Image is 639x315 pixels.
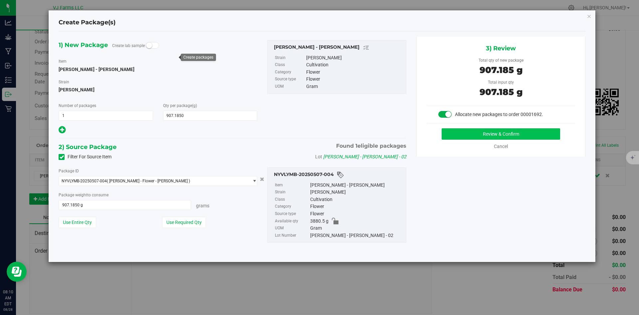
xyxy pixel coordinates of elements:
span: (g) [192,103,197,108]
label: Strain [275,54,305,62]
label: UOM [275,225,309,232]
label: Class [275,196,309,203]
div: [PERSON_NAME] [310,189,403,196]
button: Review & Confirm [442,128,560,140]
label: Strain [59,79,69,85]
label: Class [275,61,305,69]
span: Package to consume [59,193,108,197]
span: Total qty of new package [479,58,524,63]
span: 3880.5 g [310,218,328,225]
iframe: Resource center [7,262,27,282]
div: Cultivation [306,61,403,69]
div: Flower [310,210,403,218]
label: Filter For Source Item [59,153,111,160]
span: Allocate new packages to order 00001692. [455,112,543,117]
input: 907.1850 [163,111,257,120]
div: Cultivation [310,196,403,203]
label: Source type [275,210,309,218]
label: Item [59,58,67,64]
div: [PERSON_NAME] - [PERSON_NAME] [310,182,403,189]
div: Boujee Ben - Flower - Don Carlos - Bulk [274,44,403,52]
span: 3) Review [486,43,516,53]
div: NYVLYMB-20250507-004 [274,171,403,179]
div: Flower [310,203,403,210]
label: Create lab sample [112,41,145,51]
span: [PERSON_NAME] [59,85,257,95]
span: ( [PERSON_NAME] - Flower - [PERSON_NAME] ) [107,179,190,183]
span: Qty per package [163,103,197,108]
label: Available qty [275,218,309,225]
button: Cancel button [258,174,266,184]
span: 1) New Package [59,40,108,50]
input: 907.1850 g [59,200,191,210]
span: [PERSON_NAME] - [PERSON_NAME] [59,67,134,72]
input: 1 [59,111,153,120]
span: Total input qty [488,80,514,85]
label: Strain [275,189,309,196]
span: Found eligible packages [336,142,406,150]
div: Create packages [183,55,213,60]
span: NYVLYMB-20250507-004 [62,179,107,183]
span: weight [75,193,87,197]
label: Item [275,182,309,189]
span: Grams [196,203,209,208]
span: Lot [315,154,322,159]
span: select [249,176,257,186]
span: Package ID [59,169,79,173]
button: Use Required Qty [162,217,206,228]
label: UOM [275,83,305,90]
a: Cancel [494,144,508,149]
span: 2) Source Package [59,142,116,152]
button: Use Entire Qty [59,217,96,228]
span: 907.185 g [480,65,523,75]
span: 1 [355,143,357,149]
span: Number of packages [59,103,96,108]
label: Category [275,203,309,210]
h4: Create Package(s) [59,18,115,27]
span: 907.185 g [480,87,523,97]
div: Flower [306,69,403,76]
span: [PERSON_NAME] - [PERSON_NAME] - 02 [323,154,406,159]
div: [PERSON_NAME] [306,54,403,62]
div: [PERSON_NAME] - [PERSON_NAME] - 02 [310,232,403,239]
div: Gram [306,83,403,90]
label: Source type [275,76,305,83]
span: Add new output [59,128,66,134]
label: Category [275,69,305,76]
div: Gram [310,225,403,232]
label: Lot Number [275,232,309,239]
div: Flower [306,76,403,83]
